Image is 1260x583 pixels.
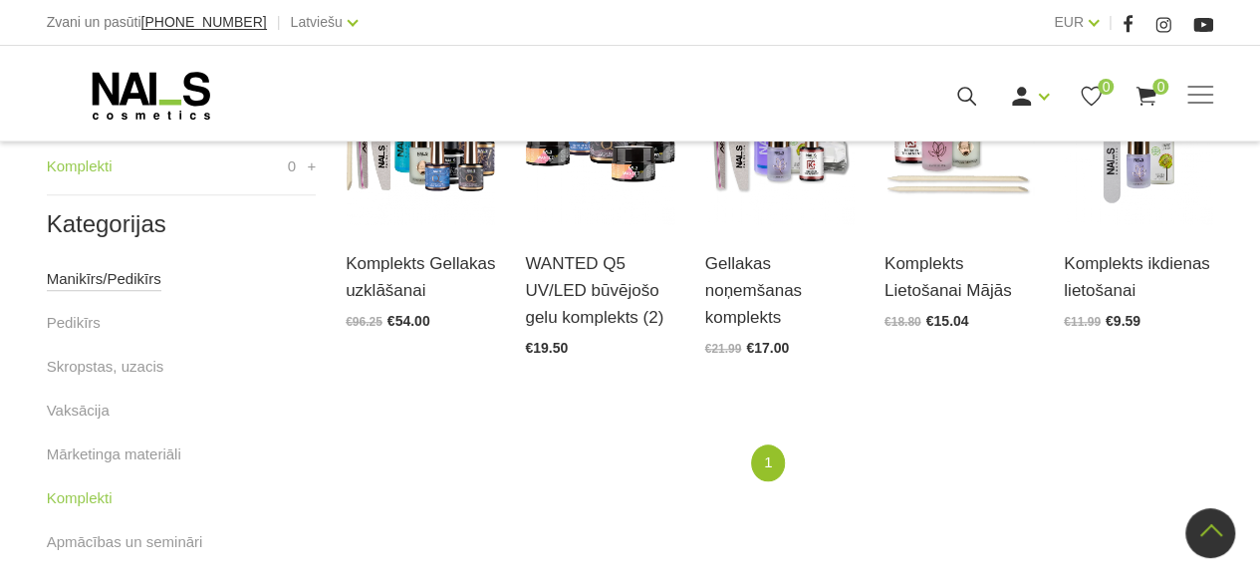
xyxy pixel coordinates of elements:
a: Manikīrs/Pedikīrs [47,267,161,291]
a: Skropstas, uzacis [47,355,164,379]
a: Pedikīrs [47,311,101,335]
a: Mārketinga materiāli [47,442,181,466]
a: Komplekts ikdienas lietošanai [1064,250,1213,304]
a: Apmācības un semināri [47,530,203,554]
span: 0 [288,154,296,178]
a: + [307,154,316,178]
a: Komplekts Lietošanai Mājās [884,250,1034,304]
span: | [1109,10,1113,35]
a: Vaksācija [47,399,110,423]
a: Komplekti [47,154,113,178]
span: €9.59 [1106,313,1140,329]
span: €18.80 [884,315,921,329]
div: Zvani un pasūti [47,10,267,35]
span: €21.99 [705,342,742,356]
a: EUR [1054,10,1084,34]
a: [PHONE_NUMBER] [141,15,267,30]
a: Gellakas noņemšanas komplekts [705,250,855,332]
a: Latviešu [291,10,343,34]
nav: catalog-product-list [346,444,1213,481]
a: Komplekts Gellakas uzklāšanai [346,250,495,304]
span: €17.00 [746,340,789,356]
a: 0 [1079,84,1104,109]
span: €11.99 [1064,315,1101,329]
span: €96.25 [346,315,382,329]
span: €15.04 [926,313,969,329]
span: 0 [1152,79,1168,95]
span: 0 [1098,79,1114,95]
span: €19.50 [525,340,568,356]
span: | [277,10,281,35]
a: WANTED Q5 UV/LED būvējošo gelu komplekts (2) [525,250,674,332]
a: 1 [751,444,785,481]
h2: Kategorijas [47,211,316,237]
a: Komplekti [47,486,113,510]
span: €54.00 [387,313,430,329]
span: [PHONE_NUMBER] [141,14,267,30]
a: 0 [1134,84,1158,109]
